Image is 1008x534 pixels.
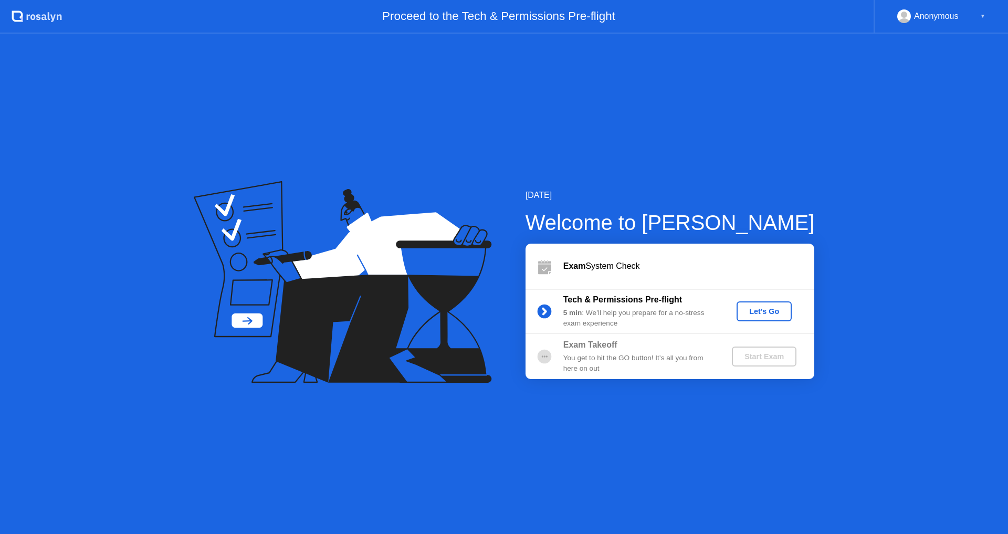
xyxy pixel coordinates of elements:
b: Tech & Permissions Pre-flight [563,295,682,304]
button: Let's Go [737,301,792,321]
b: Exam [563,261,586,270]
div: Start Exam [736,352,792,361]
b: 5 min [563,309,582,317]
div: [DATE] [526,189,815,202]
div: : We’ll help you prepare for a no-stress exam experience [563,308,715,329]
div: Let's Go [741,307,787,316]
div: ▼ [980,9,985,23]
b: Exam Takeoff [563,340,617,349]
div: Anonymous [914,9,959,23]
div: Welcome to [PERSON_NAME] [526,207,815,238]
div: System Check [563,260,814,273]
div: You get to hit the GO button! It’s all you from here on out [563,353,715,374]
button: Start Exam [732,347,796,367]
